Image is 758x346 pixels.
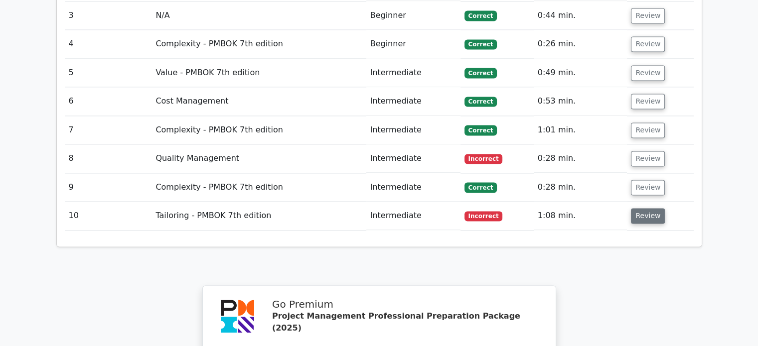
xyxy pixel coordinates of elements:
[152,59,366,87] td: Value - PMBOK 7th edition
[366,202,460,230] td: Intermediate
[464,211,503,221] span: Incorrect
[366,87,460,115] td: Intermediate
[631,65,665,81] button: Review
[152,202,366,230] td: Tailoring - PMBOK 7th edition
[366,1,460,30] td: Beginner
[152,30,366,58] td: Complexity - PMBOK 7th edition
[631,122,665,138] button: Review
[631,94,665,109] button: Review
[366,144,460,173] td: Intermediate
[366,116,460,144] td: Intermediate
[152,116,366,144] td: Complexity - PMBOK 7th edition
[534,116,627,144] td: 1:01 min.
[65,30,152,58] td: 4
[366,30,460,58] td: Beginner
[152,87,366,115] td: Cost Management
[366,173,460,202] td: Intermediate
[534,144,627,173] td: 0:28 min.
[464,182,497,192] span: Correct
[631,208,665,224] button: Review
[464,39,497,49] span: Correct
[366,59,460,87] td: Intermediate
[65,144,152,173] td: 8
[152,1,366,30] td: N/A
[65,116,152,144] td: 7
[534,1,627,30] td: 0:44 min.
[631,36,665,52] button: Review
[534,173,627,202] td: 0:28 min.
[464,125,497,135] span: Correct
[464,10,497,20] span: Correct
[631,8,665,23] button: Review
[152,173,366,202] td: Complexity - PMBOK 7th edition
[152,144,366,173] td: Quality Management
[534,30,627,58] td: 0:26 min.
[631,151,665,166] button: Review
[65,173,152,202] td: 9
[65,202,152,230] td: 10
[65,1,152,30] td: 3
[534,202,627,230] td: 1:08 min.
[534,59,627,87] td: 0:49 min.
[65,87,152,115] td: 6
[464,68,497,78] span: Correct
[65,59,152,87] td: 5
[631,180,665,195] button: Review
[534,87,627,115] td: 0:53 min.
[464,97,497,107] span: Correct
[464,154,503,164] span: Incorrect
